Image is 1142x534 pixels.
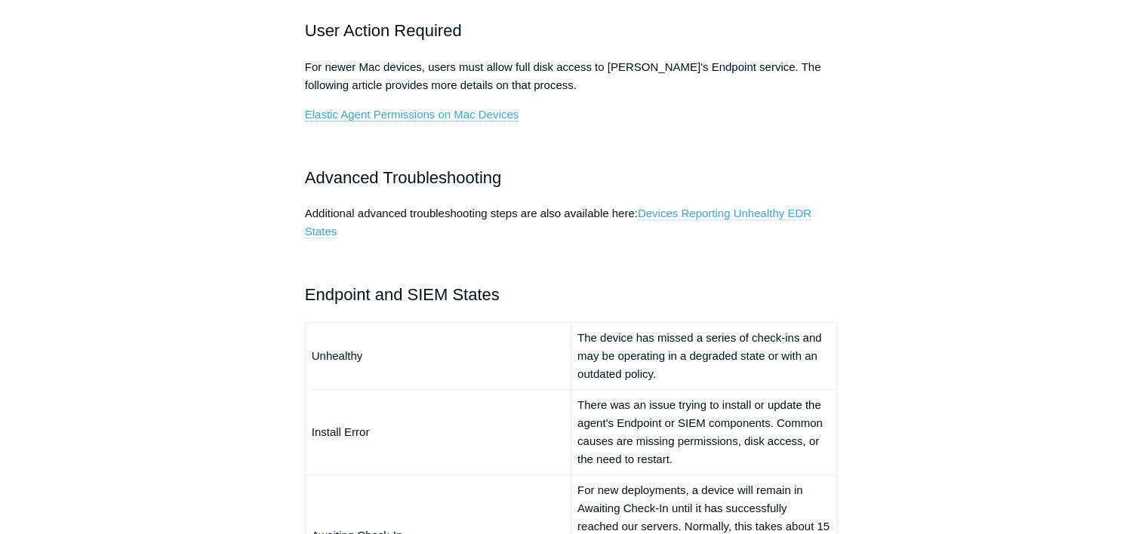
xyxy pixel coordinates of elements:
[305,207,811,238] a: Devices Reporting Unhealthy EDR States
[305,204,838,241] p: Additional advanced troubleshooting steps are also available here:
[305,164,838,191] h2: Advanced Troubleshooting
[571,389,836,474] td: There was an issue trying to install or update the agent's Endpoint or SIEM components. Common ca...
[571,322,836,389] td: The device has missed a series of check-ins and may be operating in a degraded state or with an o...
[305,389,571,474] td: Install Error
[305,281,838,308] h2: Endpoint and SIEM States
[305,17,838,44] h2: User Action Required
[305,58,838,94] p: For newer Mac devices, users must allow full disk access to [PERSON_NAME]'s Endpoint service. The...
[305,322,571,389] td: Unhealthy
[305,108,519,121] a: Elastic Agent Permissions on Mac Devices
